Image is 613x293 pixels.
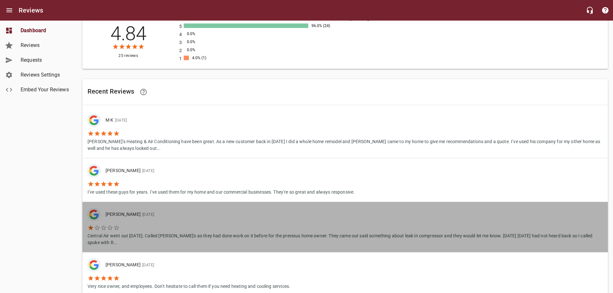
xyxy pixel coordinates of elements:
span: 25 reviews [88,53,169,59]
div: Google [88,164,100,177]
div: 0.0% [185,32,216,36]
div: Google [88,208,100,221]
div: Google [88,259,100,271]
p: [PERSON_NAME]’s Heating & Air Conditioning have been great. As a new customer back in [DATE] I di... [88,137,603,152]
span: Embed Your Reviews [21,86,70,94]
p: [PERSON_NAME] [106,261,285,269]
span: [DATE] [141,169,154,173]
button: Support Portal [598,3,613,18]
img: google-dark.png [88,164,100,177]
span: [DATE] [141,263,154,267]
div: Google [88,114,100,127]
div: 0.0% [185,40,216,44]
p: Central Air went out [DATE]. Called [PERSON_NAME]'s as they had done work on it before for the pr... [88,231,603,246]
a: [PERSON_NAME][DATE]Central Air went out [DATE]. Called [PERSON_NAME]'s as they had done work on i... [82,202,608,252]
img: google-dark.png [88,208,100,221]
span: Reviews Settings [21,71,70,79]
span: Dashboard [21,27,70,34]
a: M K[DATE][PERSON_NAME]’s Heating & Air Conditioning have been great. As a new customer back in [D... [82,108,608,158]
div: 0.0% [185,48,216,52]
img: google-dark.png [88,259,100,271]
p: [PERSON_NAME] [106,167,349,174]
button: Live Chat [582,3,598,18]
span: Requests [21,56,70,64]
p: 2 [179,47,183,54]
a: Learn facts about why reviews are important [136,84,151,100]
h6: Recent Reviews [88,84,603,100]
p: 5 [179,23,183,30]
p: [PERSON_NAME] [106,211,598,218]
p: 4 [179,31,183,38]
a: [PERSON_NAME][DATE]I’ve used these guys for years. I’ve used them for my home and our commercial ... [82,158,608,202]
span: Reviews [21,41,70,49]
span: [DATE] [141,212,154,217]
h6: Reviews [19,5,43,15]
div: 4.0% (1) [190,56,221,60]
p: I’ve used these guys for years. I’ve used them for my home and our commercial businesses. They’re... [88,187,355,196]
button: Open drawer [2,3,17,18]
img: google-dark.png [88,114,100,127]
p: 1 [179,55,183,62]
div: 96.0% (24) [310,23,340,28]
p: Very nice owner, and employees. Don’t hesitate to call them if you need heating and cooling servi... [88,281,290,290]
h2: 4.84 [89,24,167,43]
span: [DATE] [113,118,127,123]
p: M K [106,117,598,124]
p: 3 [179,39,183,46]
